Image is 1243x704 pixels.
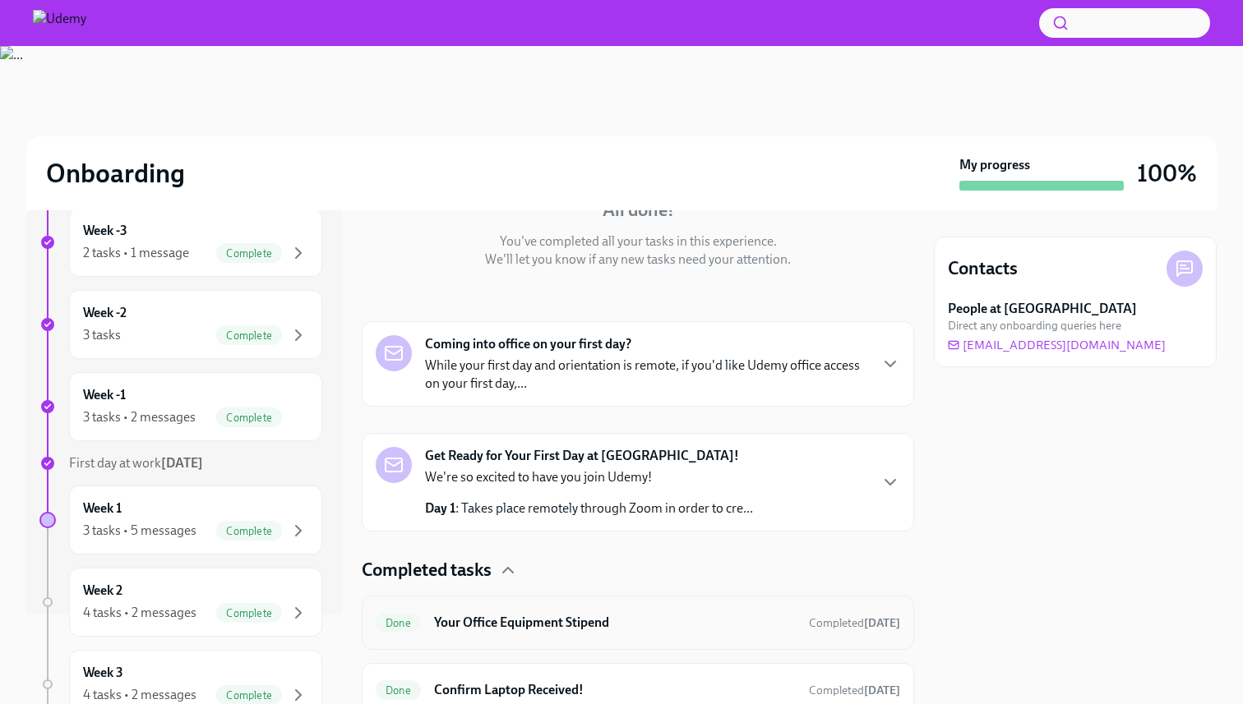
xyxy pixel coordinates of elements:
[425,447,739,465] strong: Get Ready for Your First Day at [GEOGRAPHIC_DATA]!
[39,208,322,277] a: Week -32 tasks • 1 messageComplete
[39,372,322,441] a: Week -13 tasks • 2 messagesComplete
[83,686,196,704] div: 4 tasks • 2 messages
[83,326,121,344] div: 3 tasks
[362,558,914,582] div: Completed tasks
[809,615,900,631] span: July 31st, 2025 05:23
[434,681,796,699] h6: Confirm Laptop Received!
[603,198,674,223] h4: All done!
[39,485,322,554] a: Week 13 tasks • 5 messagesComplete
[425,335,631,353] strong: Coming into office on your first day?
[216,412,282,424] span: Complete
[83,222,127,240] h6: Week -3
[83,304,127,322] h6: Week -2
[948,256,1018,281] h4: Contacts
[69,455,203,471] span: First day at work
[425,499,753,518] p: : Takes place remotely through Zoom in order to cre...
[425,357,867,393] p: While your first day and orientation is remote, if you'd like Udemy office access on your first d...
[216,247,282,260] span: Complete
[46,157,185,190] h2: Onboarding
[362,558,492,582] h4: Completed tasks
[948,300,1137,318] strong: People at [GEOGRAPHIC_DATA]
[809,683,900,698] span: August 5th, 2025 11:49
[161,455,203,471] strong: [DATE]
[83,522,196,540] div: 3 tasks • 5 messages
[376,684,421,697] span: Done
[425,468,753,486] p: We're so excited to have you join Udemy!
[1137,159,1197,188] h3: 100%
[216,607,282,619] span: Complete
[434,614,796,632] h6: Your Office Equipment Stipend
[33,10,86,36] img: Udemy
[425,500,455,516] strong: Day 1
[216,329,282,342] span: Complete
[83,499,122,518] h6: Week 1
[864,616,900,630] strong: [DATE]
[83,244,189,262] div: 2 tasks • 1 message
[809,683,900,697] span: Completed
[216,525,282,537] span: Complete
[376,677,900,703] a: DoneConfirm Laptop Received!Completed[DATE]
[39,454,322,472] a: First day at work[DATE]
[376,610,900,636] a: DoneYour Office Equipment StipendCompleted[DATE]
[948,318,1121,334] span: Direct any onboarding queries here
[83,582,122,600] h6: Week 2
[39,290,322,359] a: Week -23 tasksComplete
[500,232,777,251] p: You've completed all your tasks in this experience.
[864,683,900,697] strong: [DATE]
[83,386,126,404] h6: Week -1
[948,337,1166,353] a: [EMAIL_ADDRESS][DOMAIN_NAME]
[959,156,1030,174] strong: My progress
[485,251,791,269] p: We'll let you know if any new tasks need your attention.
[809,616,900,630] span: Completed
[83,604,196,622] div: 4 tasks • 2 messages
[376,617,421,629] span: Done
[83,408,196,426] div: 3 tasks • 2 messages
[39,568,322,637] a: Week 24 tasks • 2 messagesComplete
[83,664,123,682] h6: Week 3
[216,689,282,702] span: Complete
